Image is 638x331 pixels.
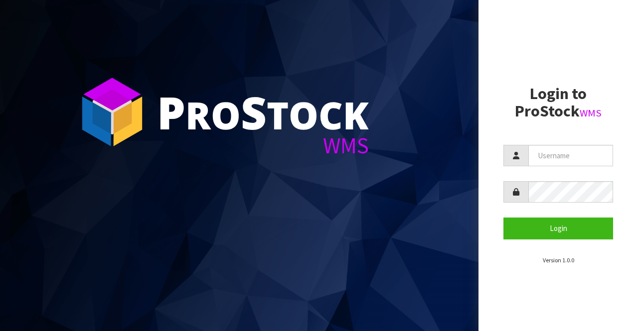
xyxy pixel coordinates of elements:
span: S [241,82,267,142]
div: ro tock [157,90,369,134]
input: Username [528,145,613,166]
small: Version 1.0.0 [543,256,574,264]
span: P [157,82,185,142]
small: WMS [580,107,602,119]
h2: Login to ProStock [503,85,613,120]
img: ProStock Cube [75,75,150,149]
button: Login [503,218,613,239]
div: WMS [157,134,369,157]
